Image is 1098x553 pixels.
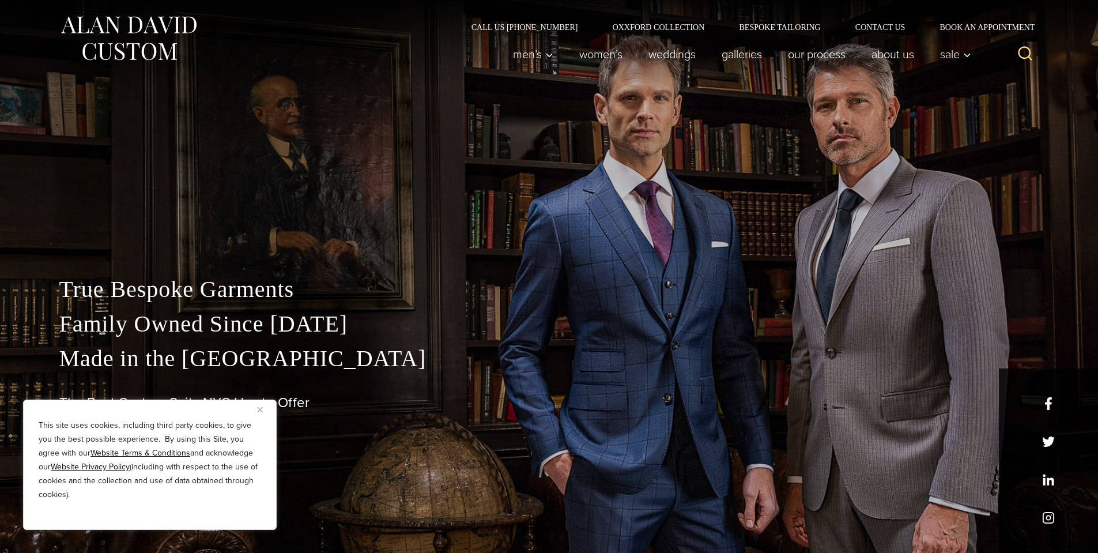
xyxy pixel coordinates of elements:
[722,23,837,31] a: Bespoke Tailoring
[59,394,1039,411] h1: The Best Custom Suits NYC Has to Offer
[258,402,271,416] button: Close
[39,419,261,502] p: This site uses cookies, including third party cookies, to give you the best possible experience. ...
[775,43,858,66] a: Our Process
[858,43,927,66] a: About Us
[454,23,1039,31] nav: Secondary Navigation
[59,13,198,64] img: Alan David Custom
[51,461,130,473] a: Website Privacy Policy
[454,23,595,31] a: Call Us [PHONE_NUMBER]
[500,43,977,66] nav: Primary Navigation
[513,48,553,60] span: Men’s
[838,23,923,31] a: Contact Us
[59,272,1039,376] p: True Bespoke Garments Family Owned Since [DATE] Made in the [GEOGRAPHIC_DATA]
[635,43,708,66] a: weddings
[922,23,1039,31] a: Book an Appointment
[1012,40,1039,68] button: View Search Form
[940,48,971,60] span: Sale
[258,407,263,412] img: Close
[595,23,722,31] a: Oxxford Collection
[566,43,635,66] a: Women’s
[708,43,775,66] a: Galleries
[90,447,190,459] a: Website Terms & Conditions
